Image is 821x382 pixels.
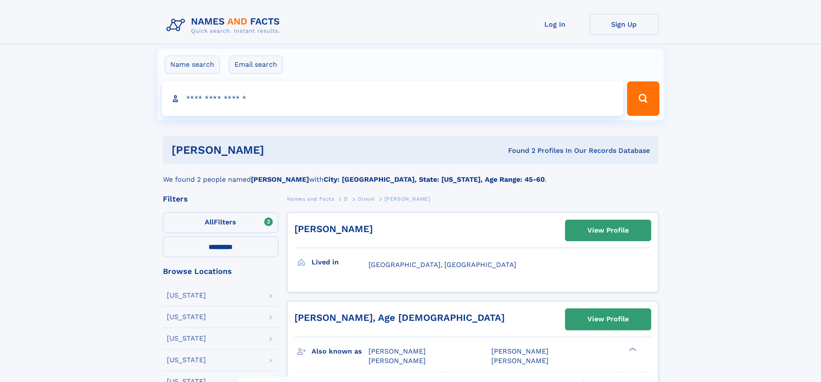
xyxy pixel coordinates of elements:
[386,146,650,155] div: Found 2 Profiles In Our Records Database
[627,346,637,352] div: ❯
[163,212,278,233] label: Filters
[162,81,624,116] input: search input
[294,224,373,234] a: [PERSON_NAME]
[172,145,386,155] h1: [PERSON_NAME]
[229,56,283,74] label: Email search
[167,314,206,320] div: [US_STATE]
[344,196,348,202] span: D
[312,344,368,359] h3: Also known as
[358,193,375,204] a: Dinovi
[565,309,651,329] a: View Profile
[368,347,426,355] span: [PERSON_NAME]
[165,56,220,74] label: Name search
[521,14,590,35] a: Log In
[344,193,348,204] a: D
[205,218,214,226] span: All
[590,14,659,35] a: Sign Up
[324,175,545,183] b: City: [GEOGRAPHIC_DATA], State: [US_STATE], Age Range: 45-60
[287,193,334,204] a: Names and Facts
[163,14,287,37] img: Logo Names and Facts
[565,220,651,241] a: View Profile
[358,196,375,202] span: Dinovi
[251,175,309,183] b: [PERSON_NAME]
[294,312,505,323] a: [PERSON_NAME], Age [DEMOGRAPHIC_DATA]
[167,292,206,299] div: [US_STATE]
[627,81,659,116] button: Search Button
[163,267,278,275] div: Browse Locations
[384,196,431,202] span: [PERSON_NAME]
[368,261,516,269] span: [GEOGRAPHIC_DATA], [GEOGRAPHIC_DATA]
[312,255,368,270] h3: Lived in
[163,195,278,203] div: Filters
[587,221,629,240] div: View Profile
[491,357,549,365] span: [PERSON_NAME]
[491,347,549,355] span: [PERSON_NAME]
[167,335,206,342] div: [US_STATE]
[368,357,426,365] span: [PERSON_NAME]
[163,164,659,185] div: We found 2 people named with .
[587,309,629,329] div: View Profile
[167,357,206,363] div: [US_STATE]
